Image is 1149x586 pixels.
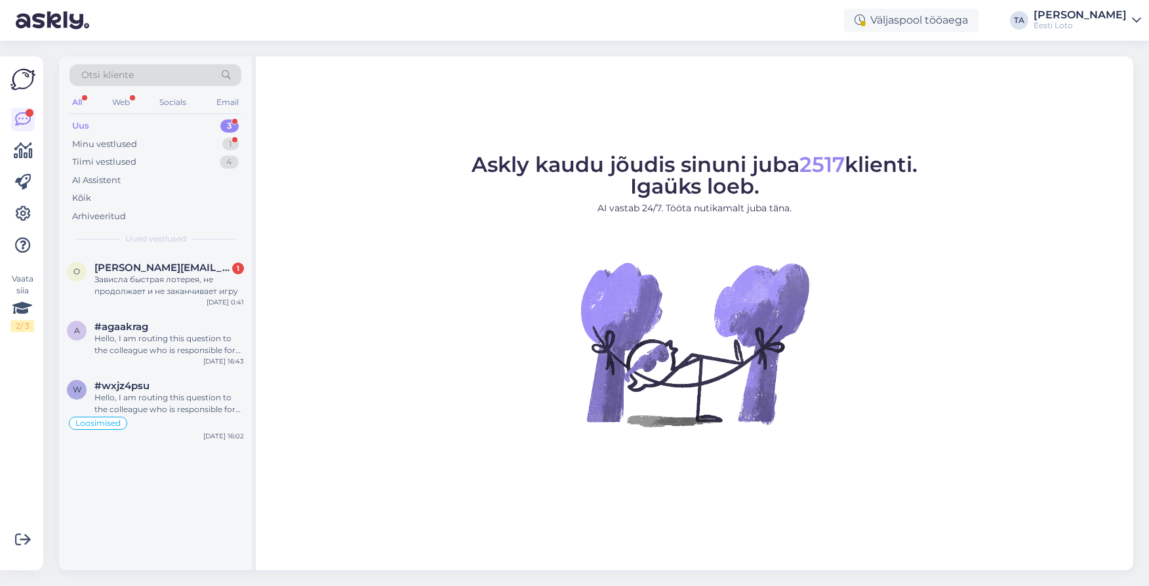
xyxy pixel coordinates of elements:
div: Tiimi vestlused [72,156,136,169]
span: Otsi kliente [81,68,134,82]
span: 2517 [799,152,845,177]
span: Loosimised [75,419,121,427]
div: [PERSON_NAME] [1034,10,1127,20]
div: Hello, I am routing this question to the colleague who is responsible for this topic. The reply m... [94,333,244,356]
span: Askly kaudu jõudis sinuni juba klienti. Igaüks loeb. [472,152,917,199]
div: 1 [222,138,239,151]
div: 1 [232,262,244,274]
div: TA [1010,11,1028,30]
span: #agaakrag [94,321,148,333]
div: 4 [220,156,239,169]
div: Hello, I am routing this question to the colleague who is responsible for this topic. The reply m... [94,392,244,415]
p: AI vastab 24/7. Tööta nutikamalt juba täna. [472,201,917,215]
div: Socials [157,94,189,111]
span: w [73,385,81,394]
img: No Chat active [576,226,813,462]
span: #wxjz4psu [94,380,150,392]
div: Eesti Loto [1034,20,1127,31]
div: 2 / 3 [10,320,34,332]
div: AI Assistent [72,174,121,187]
div: All [70,94,85,111]
div: Arhiveeritud [72,210,126,223]
div: Email [214,94,241,111]
div: [DATE] 0:41 [207,297,244,307]
div: Väljaspool tööaega [844,9,978,32]
img: Askly Logo [10,67,35,92]
div: 3 [220,119,239,133]
div: Minu vestlused [72,138,137,151]
a: [PERSON_NAME]Eesti Loto [1034,10,1141,31]
div: Uus [72,119,89,133]
span: Uued vestlused [125,233,186,245]
div: [DATE] 16:43 [203,356,244,366]
span: o [73,266,80,276]
div: Kõik [72,192,91,205]
div: [DATE] 16:02 [203,431,244,441]
div: Зависла быстрая лотерея, не продолжает и не заканчивает игру [94,274,244,297]
div: Web [110,94,132,111]
div: Vaata siia [10,273,34,332]
span: olga.kuznetsova1987@gmail.com [94,262,231,274]
span: a [74,325,80,335]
